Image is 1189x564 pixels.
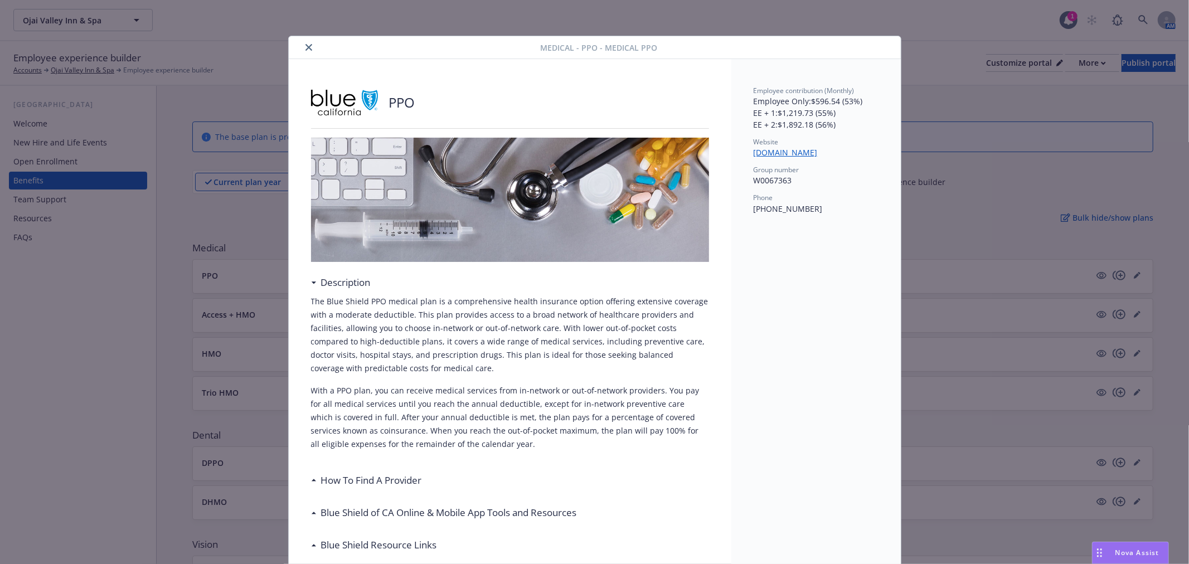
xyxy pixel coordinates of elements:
[754,95,879,107] p: Employee Only : $596.54 (53%)
[321,538,437,552] h3: Blue Shield Resource Links
[311,295,709,375] p: The Blue Shield PPO medical plan is a comprehensive health insurance option offering extensive co...
[311,384,709,451] p: With a PPO plan, you can receive medical services from in-network or out-of-network providers. Yo...
[754,86,855,95] span: Employee contribution (Monthly)
[321,275,371,290] h3: Description
[754,137,779,147] span: Website
[754,147,827,158] a: [DOMAIN_NAME]
[754,203,879,215] p: [PHONE_NUMBER]
[311,473,422,488] div: How To Find A Provider
[311,86,378,119] img: Blue Shield of California
[311,275,371,290] div: Description
[754,119,879,130] p: EE + 2 : $1,892.18 (56%)
[311,138,709,262] img: banner
[321,505,577,520] h3: Blue Shield of CA Online & Mobile App Tools and Resources
[311,505,577,520] div: Blue Shield of CA Online & Mobile App Tools and Resources
[754,174,879,186] p: W0067363
[389,93,415,112] p: PPO
[302,41,316,54] button: close
[754,107,879,119] p: EE + 1 : $1,219.73 (55%)
[1092,542,1169,564] button: Nova Assist
[754,165,799,174] span: Group number
[1115,548,1159,557] span: Nova Assist
[541,42,658,54] span: Medical - PPO - Medical PPO
[754,193,773,202] span: Phone
[321,473,422,488] h3: How To Find A Provider
[311,538,437,552] div: Blue Shield Resource Links
[1093,542,1107,563] div: Drag to move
